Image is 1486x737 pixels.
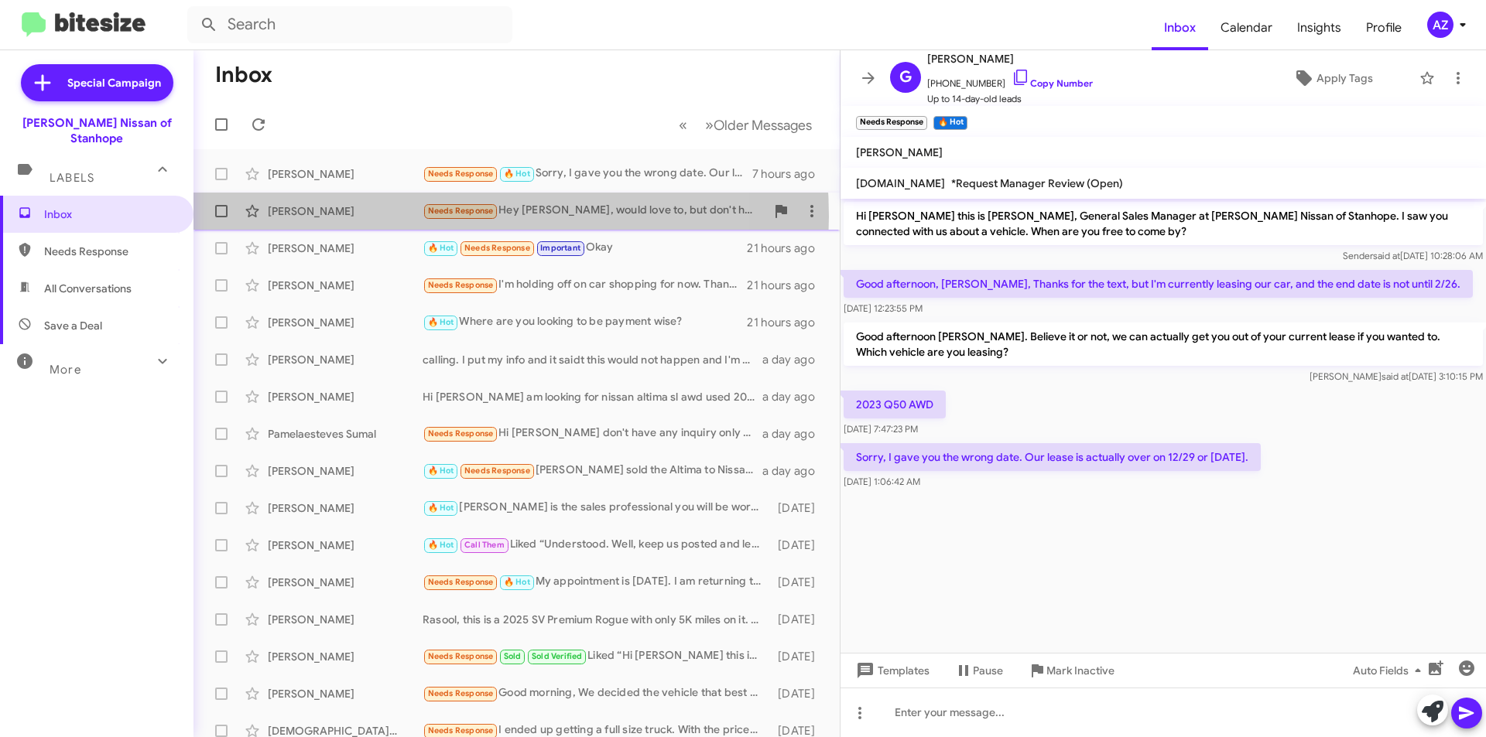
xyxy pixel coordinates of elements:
[428,428,494,438] span: Needs Response
[853,657,930,684] span: Templates
[856,145,943,159] span: [PERSON_NAME]
[1015,657,1127,684] button: Mark Inactive
[423,165,752,183] div: Sorry, I gave you the wrong date. Our lease is actually over on 12/29 or [DATE].
[423,425,762,442] div: Hi [PERSON_NAME] don't have any inquiry only wondering if the license plate has come yet for the ...
[762,463,827,479] div: a day ago
[428,317,454,327] span: 🔥 Hot
[752,166,827,182] div: 7 hours ago
[747,241,827,256] div: 21 hours ago
[428,688,494,698] span: Needs Response
[532,651,583,661] span: Sold Verified
[770,612,827,627] div: [DATE]
[504,577,530,587] span: 🔥 Hot
[268,278,423,293] div: [PERSON_NAME]
[428,503,454,513] span: 🔥 Hot
[1152,5,1208,50] a: Inbox
[1253,64,1412,92] button: Apply Tags
[927,68,1093,91] span: [PHONE_NUMBER]
[841,657,942,684] button: Templates
[428,280,494,290] span: Needs Response
[423,612,770,627] div: Rasool, this is a 2025 SV Premium Rogue with only 5K miles on it. At $31,888 you're already savin...
[268,166,423,182] div: [PERSON_NAME]
[268,575,423,590] div: [PERSON_NAME]
[1285,5,1354,50] span: Insights
[428,243,454,253] span: 🔥 Hot
[423,276,747,294] div: I'm holding off on car shopping for now. Thanks anyway.
[951,176,1123,190] span: *Request Manager Review (Open)
[464,466,530,476] span: Needs Response
[770,686,827,701] div: [DATE]
[423,684,770,702] div: Good morning, We decided the vehicle that best met our needs & wants was a white 2025 Nissan Fron...
[268,203,423,219] div: [PERSON_NAME]
[423,239,747,257] div: Okay
[50,363,81,377] span: More
[504,651,522,661] span: Sold
[187,6,512,43] input: Search
[714,117,812,134] span: Older Messages
[21,64,173,101] a: Special Campaign
[268,649,423,664] div: [PERSON_NAME]
[762,352,827,367] div: a day ago
[844,322,1483,366] p: Good afternoon [PERSON_NAME]. Believe it or not, we can actually get you out of your current leas...
[933,116,967,130] small: 🔥 Hot
[1310,370,1483,382] span: [PERSON_NAME] [DATE] 3:10:15 PM
[844,270,1473,298] p: Good afternoon, [PERSON_NAME], Thanks for the text, but I'm currently leasing our car, and the en...
[1046,657,1114,684] span: Mark Inactive
[705,115,714,135] span: »
[423,462,762,479] div: [PERSON_NAME] sold the Altima to Nissan inn Denville and got a new pathfinder
[844,202,1483,245] p: Hi [PERSON_NAME] this is [PERSON_NAME], General Sales Manager at [PERSON_NAME] Nissan of Stanhope...
[844,476,920,487] span: [DATE] 1:06:42 AM
[1354,5,1414,50] a: Profile
[423,352,762,367] div: calling. I put my info and it saidt this would not happen and I'm getting 20 calls/texts daily. I...
[1340,657,1440,684] button: Auto Fields
[762,426,827,442] div: a day ago
[423,389,762,404] div: Hi [PERSON_NAME] am looking for nissan altima sl awd used 2024. However my budget is 27500 out th...
[1414,12,1469,38] button: AZ
[428,540,454,550] span: 🔥 Hot
[504,169,530,179] span: 🔥 Hot
[423,313,747,331] div: Where are you looking to be payment wise?
[44,206,176,222] span: Inbox
[770,500,827,516] div: [DATE]
[44,318,102,333] span: Save a Deal
[856,176,945,190] span: [DOMAIN_NAME]
[942,657,1015,684] button: Pause
[268,315,423,330] div: [PERSON_NAME]
[540,243,580,253] span: Important
[423,573,770,591] div: My appointment is [DATE]. I am returning the car because the car is still not fixed.
[844,443,1261,471] p: Sorry, I gave you the wrong date. Our lease is actually over on 12/29 or [DATE].
[268,612,423,627] div: [PERSON_NAME]
[1317,64,1373,92] span: Apply Tags
[669,109,697,141] button: Previous
[1373,250,1400,261] span: said at
[428,169,494,179] span: Needs Response
[464,243,530,253] span: Needs Response
[268,426,423,442] div: Pamelaesteves Sumal
[44,244,176,259] span: Needs Response
[844,302,923,314] span: [DATE] 12:23:55 PM
[679,115,687,135] span: «
[268,389,423,404] div: [PERSON_NAME]
[423,536,770,554] div: Liked “Understood. Well, keep us posted and let me know. We'd love to help if we can. Just call m...
[268,537,423,553] div: [PERSON_NAME]
[1208,5,1285,50] a: Calendar
[927,49,1093,68] span: [PERSON_NAME]
[428,651,494,661] span: Needs Response
[1353,657,1427,684] span: Auto Fields
[268,500,423,516] div: [PERSON_NAME]
[268,241,423,256] div: [PERSON_NAME]
[747,278,827,293] div: 21 hours ago
[844,423,918,435] span: [DATE] 7:47:23 PM
[856,116,927,130] small: Needs Response
[67,75,161,90] span: Special Campaign
[770,649,827,664] div: [DATE]
[268,352,423,367] div: [PERSON_NAME]
[423,499,770,517] div: [PERSON_NAME] is the sales professional you will be working with, he is in [DATE] from 9-8 and [D...
[428,577,494,587] span: Needs Response
[428,466,454,476] span: 🔥 Hot
[268,463,423,479] div: [PERSON_NAME]
[899,65,912,90] span: G
[1012,77,1093,89] a: Copy Number
[973,657,1003,684] span: Pause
